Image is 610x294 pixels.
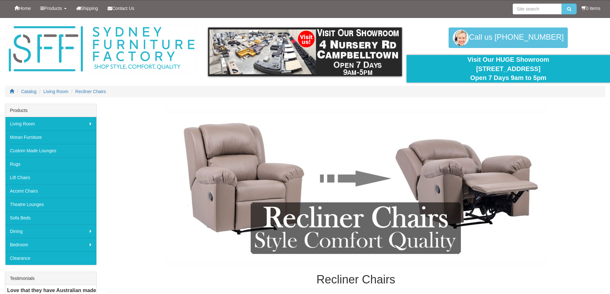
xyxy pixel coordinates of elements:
img: Recliner Chairs [164,107,548,267]
span: Products [44,6,62,11]
span: Shipping [81,6,98,11]
a: Dining [5,225,96,238]
a: Lift Chairs [5,171,96,184]
span: Contact Us [112,6,134,11]
div: Products [5,104,96,117]
h1: Recliner Chairs [106,273,605,286]
a: Sofa Beds [5,211,96,225]
span: Home [19,6,31,11]
a: Home [10,0,36,16]
a: Accent Chairs [5,184,96,198]
a: Bedroom [5,238,96,251]
img: showroom.gif [208,28,402,76]
a: Contact Us [103,0,139,16]
div: Visit Our HUGE Showroom [STREET_ADDRESS] Open 7 Days 9am to 5pm [411,55,605,83]
a: Custom Made Lounges [5,144,96,157]
a: Recliner Chairs [75,89,106,94]
a: Shipping [71,0,103,16]
a: Theatre Lounges [5,198,96,211]
a: Clearance [5,251,96,265]
li: 0 items [582,5,600,12]
a: Living Room [5,117,96,131]
a: Moran Furniture [5,131,96,144]
a: Rugs [5,157,96,171]
div: Testimonials [5,272,96,285]
input: Site search [513,4,562,14]
img: Sydney Furniture Factory [5,24,198,74]
a: Living Room [44,89,69,94]
a: Catalog [21,89,37,94]
a: Products [36,0,71,16]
